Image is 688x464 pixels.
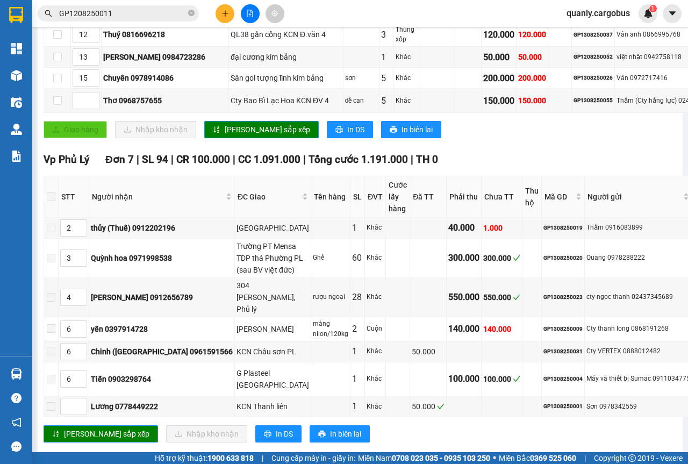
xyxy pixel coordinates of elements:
input: Tìm tên, số ĐT hoặc mã đơn [59,8,186,19]
span: message [11,441,21,452]
span: TH 0 [416,153,438,166]
div: 50.000 [483,51,514,64]
span: Miền Bắc [499,452,576,464]
div: GP1308250026 [574,74,613,82]
button: sort-ascending[PERSON_NAME] sắp xếp [44,425,158,442]
th: Tên hàng [311,176,350,218]
td: GP1308250019 [542,218,585,239]
span: | [262,452,263,464]
div: 50.000 [412,346,445,358]
span: Vp Phủ Lý [44,153,89,166]
span: ĐC Giao [238,191,300,203]
img: warehouse-icon [11,368,22,380]
div: 304 [PERSON_NAME], Phủ lý [236,280,309,315]
span: Miền Nam [358,452,490,464]
span: | [137,153,139,166]
span: copyright [628,454,636,462]
div: 40.000 [448,221,479,234]
span: notification [11,417,21,427]
div: 120.000 [518,28,547,40]
div: 200.000 [483,72,514,85]
div: GP1308250037 [574,31,613,39]
div: Khác [367,292,384,302]
div: 1.000 [483,222,520,234]
button: file-add [241,4,260,23]
th: Chưa TT [482,176,522,218]
div: Khác [367,402,384,412]
strong: 0708 023 035 - 0935 103 250 [392,454,490,462]
div: Thơ 0968757655 [103,95,227,106]
div: [PERSON_NAME] [236,323,309,335]
button: downloadNhập kho nhận [166,425,247,442]
td: GP1308250009 [542,317,585,341]
span: In biên lai [402,124,433,135]
div: Khác [396,96,418,106]
td: GP1308250031 [542,341,585,362]
div: GP1308250009 [543,325,583,333]
td: GP1308250023 [542,278,585,317]
span: close-circle [188,10,195,16]
div: Khác [396,52,418,62]
th: Đã TT [410,176,447,218]
div: GP1308250031 [543,347,583,356]
div: 1 [352,221,363,234]
span: Tổng cước 1.191.000 [309,153,408,166]
div: 300.000 [448,251,479,265]
div: 200.000 [518,72,547,84]
div: Trường PT Mensa TDP thá Phường PL (sau BV việt đức) [236,240,309,276]
strong: 1900 633 818 [207,454,254,462]
div: [PERSON_NAME] 0912656789 [91,291,233,303]
div: 28 [352,290,363,304]
span: | [171,153,174,166]
div: Ghế [313,253,348,263]
div: đề can [345,96,377,106]
div: [PERSON_NAME] 0984723286 [103,51,227,63]
span: printer [318,430,326,439]
td: GP1308250026 [572,68,615,89]
div: 140.000 [448,322,479,335]
span: | [233,153,235,166]
div: Lương 0778449222 [91,401,233,412]
div: Chuyên 0978914086 [103,72,227,84]
div: 60 [352,251,363,265]
div: đại cương kim bảng [231,51,341,63]
div: thủy (Thuế) 0912202196 [91,222,233,234]
div: Chinh ([GEOGRAPHIC_DATA] 0961591566 [91,346,233,358]
span: Người gửi [587,191,681,203]
span: aim [271,10,278,17]
button: downloadNhập kho nhận [115,121,196,138]
div: 3 [381,28,392,41]
th: Phải thu [447,176,482,218]
button: plus [216,4,234,23]
div: [GEOGRAPHIC_DATA] [236,222,309,234]
div: Quỳnh hoa 0971998538 [91,252,233,264]
div: GP1308250001 [543,402,583,411]
img: warehouse-icon [11,97,22,108]
div: Cty Bao Bì Lạc Hoa KCN ĐV 4 [231,95,341,106]
span: Người nhận [92,191,224,203]
div: 550.000 [448,290,479,304]
span: sort-ascending [213,126,220,134]
span: check [513,294,520,301]
div: Khác [396,73,418,83]
div: sơn [345,73,377,83]
th: ĐVT [365,176,386,218]
span: SL 94 [142,153,168,166]
div: GP1208250052 [574,53,613,61]
div: 5 [381,72,392,85]
button: printerIn DS [255,425,302,442]
td: GP1308250001 [542,396,585,417]
span: Hỗ trợ kỹ thuật: [155,452,254,464]
div: 1 [352,372,363,386]
th: SL [350,176,365,218]
strong: 0369 525 060 [530,454,576,462]
sup: 1 [649,5,657,12]
span: In DS [347,124,364,135]
div: Sân gol tượng lĩnh kim bảng [231,72,341,84]
span: search [45,10,52,17]
button: uploadGiao hàng [44,121,107,138]
span: In biên lai [330,428,361,440]
td: GP1308250020 [542,239,585,278]
span: Mã GD [544,191,574,203]
img: solution-icon [11,151,22,162]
